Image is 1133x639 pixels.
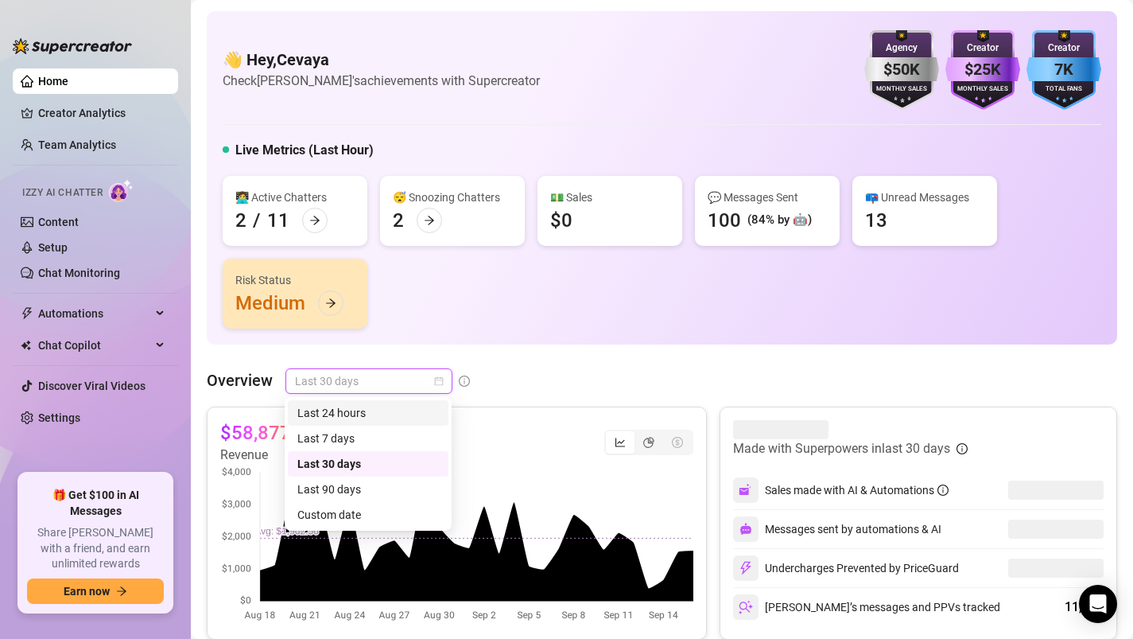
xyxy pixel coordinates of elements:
img: Chat Copilot [21,340,31,351]
img: svg%3e [739,561,753,575]
span: arrow-right [116,586,127,597]
div: 2 [235,208,246,233]
img: logo-BBDzfeDw.svg [13,38,132,54]
a: Setup [38,241,68,254]
span: dollar-circle [672,437,683,448]
h4: 👋 Hey, Cevaya [223,49,540,71]
div: Last 24 hours [288,400,448,426]
div: Open Intercom Messenger [1079,585,1117,623]
span: line-chart [615,437,626,448]
a: Discover Viral Videos [38,380,146,392]
span: Izzy AI Chatter [22,185,103,201]
h5: Live Metrics (Last Hour) [235,141,374,160]
span: arrow-right [325,298,336,309]
span: Automations [38,301,151,326]
article: Overview [207,368,273,392]
img: blue-badge-DgoSNQY1.svg [1026,30,1101,110]
div: 💬 Messages Sent [708,189,827,206]
div: 11,627 [1065,598,1104,617]
div: Creator [1026,41,1101,56]
span: calendar [434,376,444,386]
span: arrow-right [424,215,435,226]
div: Last 24 hours [297,404,439,422]
div: $50K [864,57,939,82]
a: Team Analytics [38,138,116,151]
div: Messages sent by automations & AI [733,516,941,542]
span: arrow-right [309,215,320,226]
div: Creator [945,41,1020,56]
div: Last 90 days [297,481,439,498]
span: info-circle [459,376,470,387]
div: 📪 Unread Messages [865,189,984,206]
div: $25K [945,57,1020,82]
div: [PERSON_NAME]’s messages and PPVs tracked [733,594,1000,620]
span: info-circle [937,485,949,496]
div: 2 [393,208,404,233]
span: pie-chart [643,437,654,448]
div: Last 7 days [288,426,448,451]
img: silver-badge-roxG0hHS.svg [864,30,939,110]
a: Content [38,216,79,228]
article: $58,877 [220,420,291,446]
div: Last 90 days [288,477,448,502]
img: svg%3e [739,600,753,614]
img: svg%3e [739,523,752,536]
img: svg%3e [739,483,753,497]
span: thunderbolt [21,307,33,320]
div: Sales made with AI & Automations [765,481,949,499]
div: 💵 Sales [550,189,669,206]
div: Last 30 days [297,455,439,473]
span: Share [PERSON_NAME] with a friend, and earn unlimited rewards [27,525,164,572]
div: Undercharges Prevented by PriceGuard [733,555,959,581]
article: Revenue [220,446,322,465]
img: AI Chatter [109,179,134,202]
div: segmented control [604,430,693,455]
div: Last 30 days [288,451,448,477]
div: 7K [1026,57,1101,82]
article: Made with Superpowers in last 30 days [733,439,950,458]
span: Chat Copilot [38,333,151,358]
div: Custom date [297,506,439,524]
span: 🎁 Get $100 in AI Messages [27,488,164,519]
div: 👩‍💻 Active Chatters [235,189,355,206]
span: info-circle [956,443,968,454]
div: $0 [550,208,572,233]
img: purple-badge-B9DA21FR.svg [945,30,1020,110]
div: 13 [865,208,887,233]
div: Agency [864,41,939,56]
div: (84% by 🤖) [747,211,812,230]
div: 100 [708,208,741,233]
div: Risk Status [235,271,355,289]
div: Custom date [288,502,448,528]
article: Check [PERSON_NAME]'s achievements with Supercreator [223,71,540,91]
span: Last 30 days [295,369,443,393]
a: Home [38,75,68,88]
div: 😴 Snoozing Chatters [393,189,512,206]
button: Earn nowarrow-right [27,579,164,604]
a: Creator Analytics [38,100,165,126]
div: Last 7 days [297,430,439,447]
span: Earn now [64,585,110,598]
div: Total Fans [1026,84,1101,95]
a: Chat Monitoring [38,267,120,279]
div: 11 [267,208,289,233]
a: Settings [38,411,80,424]
div: Monthly Sales [864,84,939,95]
div: Monthly Sales [945,84,1020,95]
